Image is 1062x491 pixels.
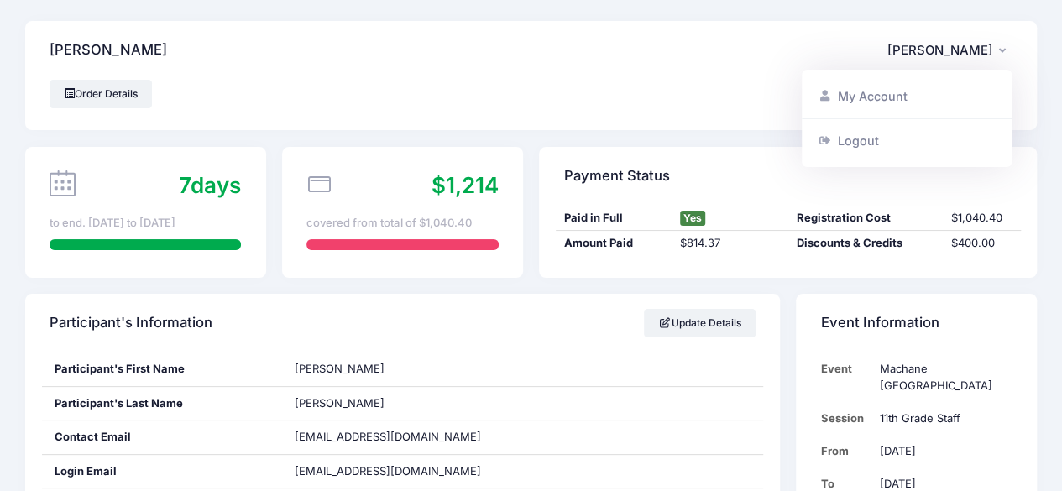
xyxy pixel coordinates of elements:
div: Participant's Last Name [42,387,283,420]
a: Order Details [50,80,152,108]
div: Discounts & Credits [788,235,944,252]
span: [PERSON_NAME] [887,43,993,58]
div: Contact Email [42,420,283,454]
div: to end. [DATE] to [DATE] [50,215,241,232]
button: [PERSON_NAME] [887,31,1012,70]
div: Amount Paid [556,235,672,252]
span: [EMAIL_ADDRESS][DOMAIN_NAME] [295,430,481,443]
div: Registration Cost [788,210,944,227]
h4: Event Information [821,300,939,347]
div: covered from total of $1,040.40 [306,215,498,232]
td: Session [821,402,872,435]
h4: [PERSON_NAME] [50,27,167,75]
div: $1,040.40 [943,210,1020,227]
a: My Account [810,81,1004,112]
a: Logout [810,124,1004,156]
span: Yes [680,211,705,226]
div: Participant's First Name [42,353,283,386]
div: $814.37 [672,235,787,252]
span: 7 [179,172,191,198]
td: From [821,435,872,467]
a: Update Details [644,309,756,337]
td: [DATE] [871,435,1012,467]
span: [PERSON_NAME] [295,396,385,410]
td: 11th Grade Staff [871,402,1012,435]
h4: Payment Status [564,152,670,200]
span: $1,214 [432,172,499,198]
span: [EMAIL_ADDRESS][DOMAIN_NAME] [295,463,505,480]
div: Login Email [42,455,283,488]
td: Event [821,353,872,402]
div: Paid in Full [556,210,672,227]
div: $400.00 [943,235,1020,252]
span: [PERSON_NAME] [295,362,385,375]
h4: Participant's Information [50,300,212,347]
td: Machane [GEOGRAPHIC_DATA] [871,353,1012,402]
div: days [179,169,241,201]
